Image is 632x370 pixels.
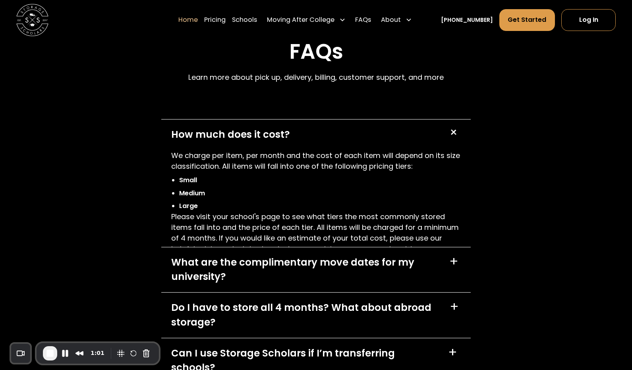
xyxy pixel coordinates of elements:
a: Schools [232,9,257,31]
div: What are the complimentary move dates for my university? [171,255,440,284]
a: [PHONE_NUMBER] [441,16,493,24]
a: Pricing [204,9,226,31]
p: Learn more about pick up, delivery, billing, customer support, and more [188,72,444,83]
p: We charge per item, per month and the cost of each item will depend on its size classification. A... [171,150,461,172]
a: FAQs [355,9,371,31]
div: About [381,15,401,25]
h2: FAQs [188,39,444,64]
a: Get Started [499,9,555,31]
div: + [450,301,459,313]
div: About [377,9,415,31]
li: Small [179,175,461,185]
p: Please visit your school's page to see what tiers the most commonly stored items fall into and th... [171,211,461,266]
div: Moving After College [263,9,349,31]
div: Moving After College [267,15,334,25]
li: Medium [179,189,461,198]
img: Storage Scholars main logo [16,4,48,36]
div: + [445,125,461,140]
a: Log In [561,9,616,31]
a: Home [178,9,198,31]
div: + [448,346,457,359]
div: + [449,255,458,268]
div: Do I have to store all 4 months? What about abroad storage? [171,301,440,330]
li: Large [179,201,461,211]
div: How much does it cost? [171,127,290,142]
